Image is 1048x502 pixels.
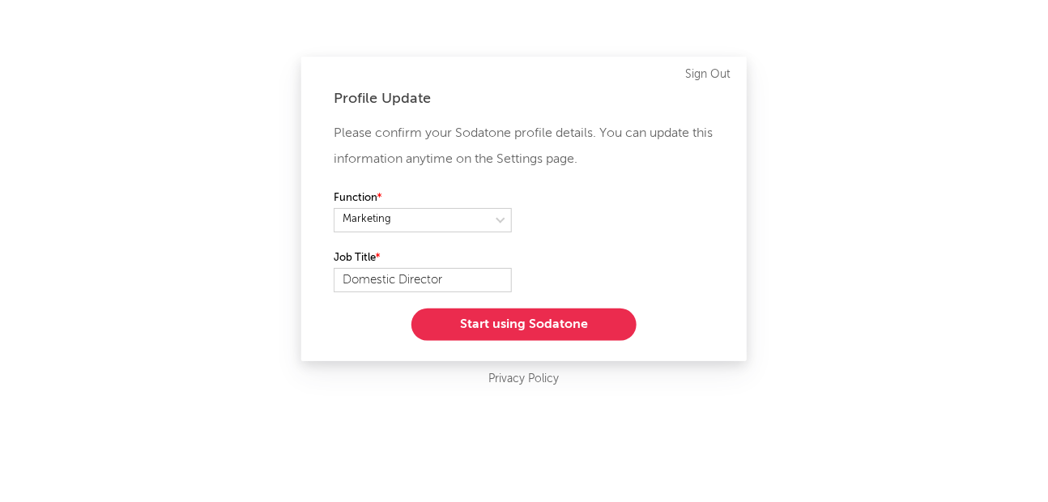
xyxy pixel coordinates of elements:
a: Privacy Policy [489,369,560,389]
label: Job Title [334,249,512,268]
button: Start using Sodatone [411,308,637,341]
p: Please confirm your Sodatone profile details. You can update this information anytime on the Sett... [334,121,714,172]
div: Profile Update [334,89,714,108]
label: Function [334,189,512,208]
a: Sign Out [685,65,731,84]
